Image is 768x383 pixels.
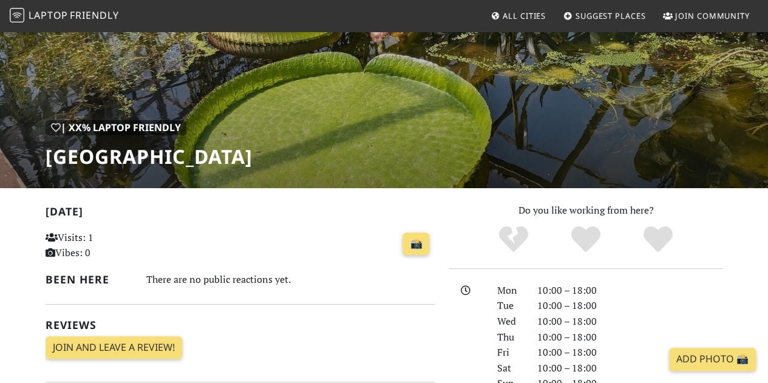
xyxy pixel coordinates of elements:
a: Suggest Places [559,5,651,27]
div: 10:00 – 18:00 [530,345,730,361]
h2: Reviews [46,319,435,331]
div: Mon [490,283,530,299]
h2: Been here [46,273,132,286]
div: Sat [490,361,530,376]
span: Friendly [70,8,118,22]
div: 10:00 – 18:00 [530,298,730,314]
div: 10:00 – 18:00 [530,330,730,345]
div: Fri [490,345,530,361]
div: | XX% Laptop Friendly [46,120,186,136]
div: Tue [490,298,530,314]
span: Laptop [29,8,68,22]
div: Definitely! [622,225,694,255]
div: 10:00 – 18:00 [530,283,730,299]
h1: [GEOGRAPHIC_DATA] [46,145,253,168]
a: Join and leave a review! [46,336,182,359]
div: No [478,225,550,255]
a: All Cities [486,5,551,27]
h2: [DATE] [46,205,435,223]
a: Add Photo 📸 [669,348,756,371]
div: There are no public reactions yet. [146,271,435,288]
div: 10:00 – 18:00 [530,314,730,330]
div: 10:00 – 18:00 [530,361,730,376]
a: Join Community [658,5,755,27]
span: All Cities [503,10,546,21]
a: LaptopFriendly LaptopFriendly [10,5,119,27]
span: Join Community [675,10,750,21]
p: Visits: 1 Vibes: 0 [46,230,166,261]
div: Thu [490,330,530,345]
img: LaptopFriendly [10,8,24,22]
span: Suggest Places [576,10,646,21]
div: Wed [490,314,530,330]
p: Do you like working from here? [449,203,723,219]
div: Yes [550,225,622,255]
a: 📸 [403,232,429,256]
